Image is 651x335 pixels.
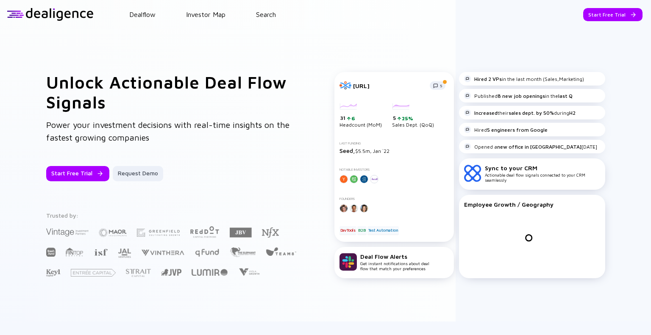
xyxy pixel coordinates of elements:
div: Trusted by: [46,212,298,219]
div: 31 [340,115,382,122]
div: Published in the [464,92,573,99]
div: Opened a [DATE] [464,143,597,150]
div: 5 [393,115,434,122]
a: Dealflow [129,11,156,18]
img: Jerusalem Venture Partners [161,269,181,276]
img: Red Dot Capital Partners [190,224,220,238]
img: JAL Ventures [118,249,131,258]
span: Seed, [339,147,355,154]
div: their during [464,109,576,116]
div: Last Funding [339,141,449,145]
div: Headcount (MoM) [339,103,382,128]
img: Entrée Capital [71,269,116,277]
img: Q Fund [195,247,220,257]
img: Key1 Capital [46,269,61,277]
img: Strait Capital [126,269,151,277]
div: Sales Dept. (QoQ) [392,103,434,128]
strong: new office in [GEOGRAPHIC_DATA] [497,144,581,150]
img: JBV Capital [230,227,252,238]
div: Notable Investors [339,168,449,172]
div: Deal Flow Alerts [360,253,429,260]
div: 6 [351,115,355,122]
img: Vinthera [141,249,184,257]
div: Get instant notifications about deal flow that match your preferences [360,253,429,271]
div: in the last month (Sales,Marketing) [464,75,584,82]
div: Employee Growth / Geography [464,201,600,208]
strong: sales dept. by 50% [509,110,554,116]
img: Lumir Ventures [192,269,228,276]
img: Vintage Investment Partners [46,227,89,237]
img: Viola Growth [238,268,260,276]
div: Founders [339,197,449,201]
img: Team8 [266,247,296,256]
a: Search [256,11,276,18]
strong: H2 [569,110,576,116]
div: Sync to your CRM [485,164,600,172]
img: Maor Investments [99,226,127,240]
button: Start Free Trial [583,8,643,21]
div: Actionable deal flow signals connected to your CRM seamlessly [485,164,600,183]
img: FINTOP Capital [66,247,83,257]
span: Power your investment decisions with real-time insights on the fastest growing companies [46,120,289,142]
div: [URL] [353,82,425,89]
img: Israel Secondary Fund [94,248,108,256]
img: NFX [262,227,279,238]
strong: 8 new job openings [498,93,545,99]
h1: Unlock Actionable Deal Flow Signals [46,72,300,112]
strong: 5 engineers from Google [487,127,548,133]
div: Hired [464,126,548,133]
div: $5.5m, Jan `22 [339,147,449,154]
div: B2B [357,226,366,235]
button: Start Free Trial [46,166,109,181]
img: Greenfield Partners [137,229,180,237]
strong: Increased [474,110,498,116]
button: Request Demo [113,166,163,181]
div: 25% [401,115,413,122]
div: Test Automation [367,226,399,235]
a: Investor Map [186,11,225,18]
strong: Hired 2 VPs [474,76,502,82]
strong: last Q [558,93,573,99]
div: DevTools [339,226,356,235]
img: The Elephant [230,247,256,257]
